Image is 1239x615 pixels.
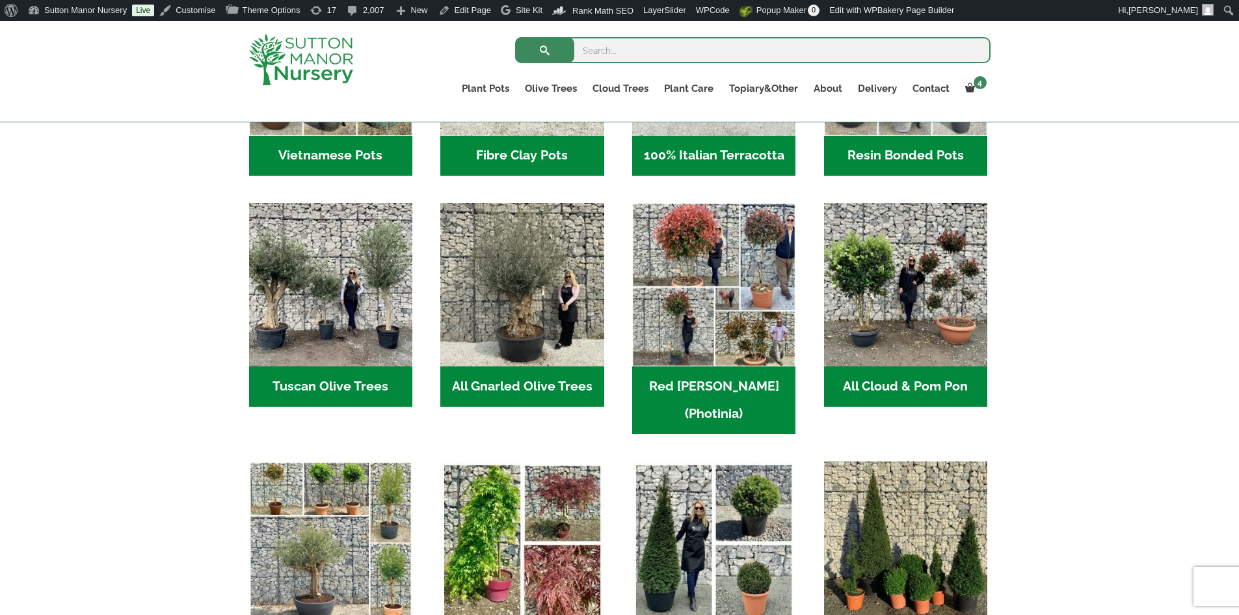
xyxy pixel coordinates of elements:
a: Cloud Trees [585,79,656,98]
a: About [806,79,850,98]
a: Live [132,5,154,16]
a: Visit product category All Cloud & Pom Pon [824,203,987,407]
h2: All Gnarled Olive Trees [440,366,604,407]
span: Site Kit [516,5,542,15]
img: Home - A124EB98 0980 45A7 B835 C04B779F7765 [824,203,987,366]
img: logo [249,34,353,85]
a: Plant Pots [454,79,517,98]
a: Olive Trees [517,79,585,98]
img: Home - 5833C5B7 31D0 4C3A 8E42 DB494A1738DB [440,203,604,366]
a: Delivery [850,79,905,98]
span: 0 [808,5,819,16]
img: Home - 7716AD77 15EA 4607 B135 B37375859F10 [249,203,412,366]
a: Topiary&Other [721,79,806,98]
span: [PERSON_NAME] [1128,5,1198,15]
img: Home - F5A23A45 75B5 4929 8FB2 454246946332 [632,203,795,366]
a: Visit product category All Gnarled Olive Trees [440,203,604,407]
span: Rank Math SEO [572,6,633,16]
h2: All Cloud & Pom Pon [824,366,987,407]
h2: Vietnamese Pots [249,136,412,176]
h2: Fibre Clay Pots [440,136,604,176]
h2: Resin Bonded Pots [824,136,987,176]
a: Contact [905,79,957,98]
h2: Red [PERSON_NAME] (Photinia) [632,366,795,434]
input: Search... [515,37,991,63]
a: Visit product category Tuscan Olive Trees [249,203,412,407]
a: 4 [957,79,991,98]
a: Plant Care [656,79,721,98]
h2: 100% Italian Terracotta [632,136,795,176]
a: Visit product category Red Robin (Photinia) [632,203,795,434]
span: 4 [974,76,987,89]
h2: Tuscan Olive Trees [249,366,412,407]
